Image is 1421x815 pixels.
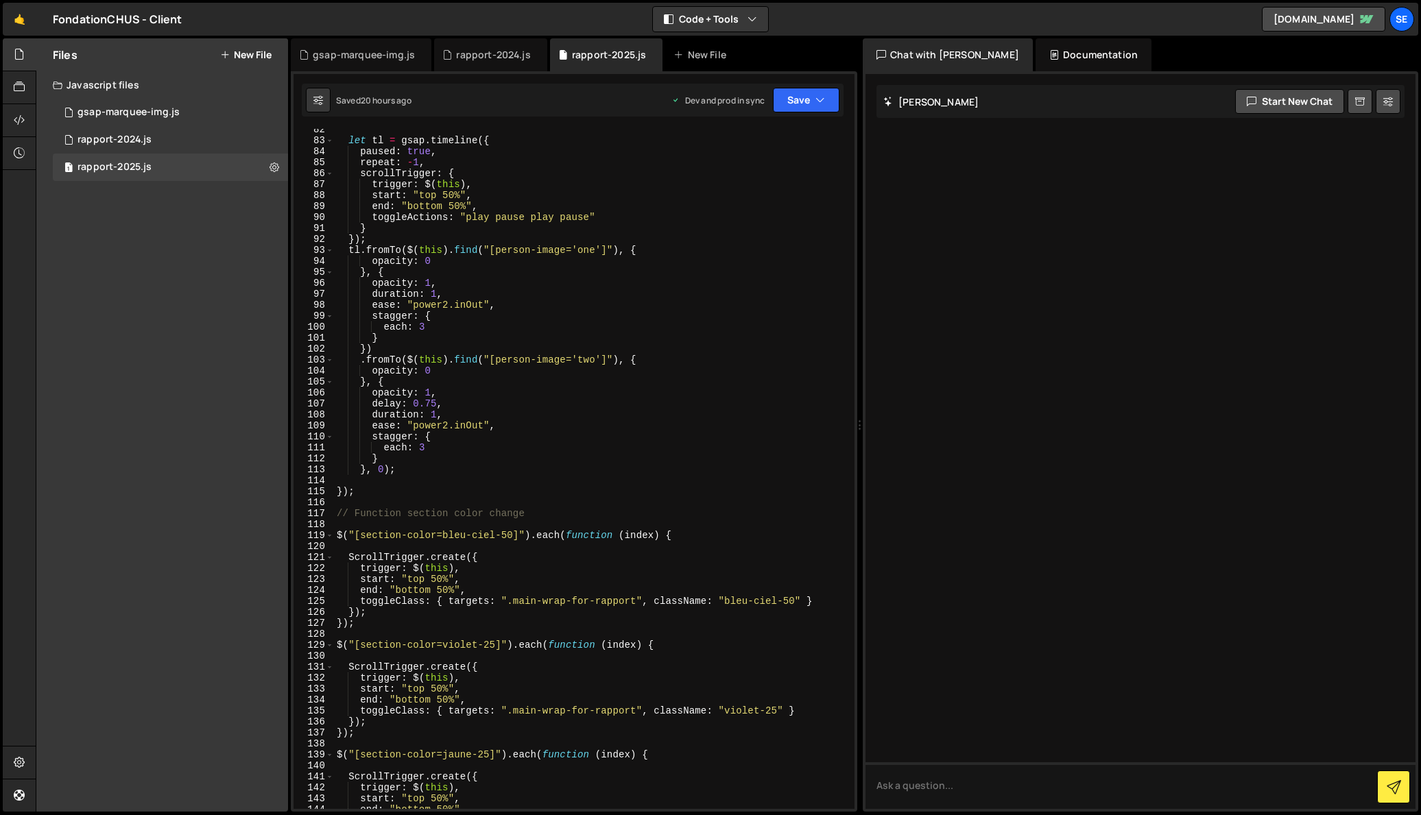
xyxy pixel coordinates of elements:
a: 🤙 [3,3,36,36]
div: 132 [294,672,334,683]
div: FondationCHUS - Client [53,11,182,27]
div: 95 [294,267,334,278]
div: 113 [294,464,334,475]
div: 108 [294,409,334,420]
div: rapport-2024.js [77,134,152,146]
div: 117 [294,508,334,519]
div: 100 [294,321,334,332]
div: 133 [294,683,334,694]
div: Chat with [PERSON_NAME] [863,38,1033,71]
div: 82 [294,124,334,135]
div: 118 [294,519,334,530]
div: 90 [294,212,334,223]
h2: Files [53,47,77,62]
div: 128 [294,629,334,640]
div: Documentation [1036,38,1151,71]
button: New File [220,49,272,60]
a: Se [1389,7,1414,32]
div: 144 [294,804,334,815]
div: 119 [294,530,334,541]
div: 9197/19789.js [53,126,288,154]
a: [DOMAIN_NAME] [1262,7,1385,32]
div: gsap-marquee-img.js [77,106,180,119]
div: 104 [294,365,334,376]
div: 20 hours ago [361,95,411,106]
div: 89 [294,201,334,212]
div: 142 [294,782,334,793]
div: 84 [294,146,334,157]
div: 116 [294,497,334,508]
div: 91 [294,223,334,234]
h2: [PERSON_NAME] [883,95,979,108]
div: 123 [294,574,334,585]
div: 96 [294,278,334,289]
div: 83 [294,135,334,146]
div: 9197/37632.js [53,99,288,126]
div: 9197/42513.js [53,154,288,181]
div: New File [673,48,731,62]
span: 1 [64,163,73,174]
div: Dev and prod in sync [671,95,765,106]
div: 85 [294,157,334,168]
div: rapport-2024.js [456,48,530,62]
div: 115 [294,486,334,497]
div: 120 [294,541,334,552]
div: 88 [294,190,334,201]
div: 106 [294,387,334,398]
div: gsap-marquee-img.js [313,48,415,62]
div: 140 [294,760,334,771]
div: 112 [294,453,334,464]
div: 135 [294,705,334,716]
div: 130 [294,650,334,661]
div: 109 [294,420,334,431]
button: Save [773,88,839,112]
div: Javascript files [36,71,288,99]
div: 141 [294,771,334,782]
div: 99 [294,311,334,321]
div: 110 [294,431,334,442]
div: 105 [294,376,334,387]
div: rapport-2025.js [77,161,152,173]
div: 111 [294,442,334,453]
div: 138 [294,738,334,749]
div: 92 [294,234,334,245]
button: Code + Tools [653,7,768,32]
div: 101 [294,332,334,343]
div: 107 [294,398,334,409]
div: 86 [294,168,334,179]
div: 137 [294,727,334,738]
div: 125 [294,596,334,607]
button: Start new chat [1235,89,1344,114]
div: 102 [294,343,334,354]
div: 124 [294,585,334,596]
div: 131 [294,661,334,672]
div: Saved [336,95,411,106]
div: 143 [294,793,334,804]
div: 139 [294,749,334,760]
div: 87 [294,179,334,190]
div: 103 [294,354,334,365]
div: 114 [294,475,334,486]
div: 97 [294,289,334,300]
div: 126 [294,607,334,618]
div: 136 [294,716,334,727]
div: 98 [294,300,334,311]
div: 129 [294,640,334,650]
div: 121 [294,552,334,563]
div: 94 [294,256,334,267]
div: 122 [294,563,334,574]
div: 93 [294,245,334,256]
div: rapport-2025.js [572,48,646,62]
div: 127 [294,618,334,629]
div: 134 [294,694,334,705]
